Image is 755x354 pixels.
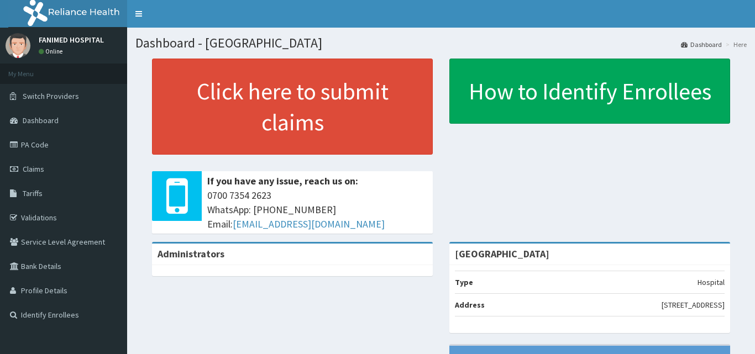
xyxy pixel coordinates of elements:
h1: Dashboard - [GEOGRAPHIC_DATA] [135,36,747,50]
b: Administrators [158,247,224,260]
span: Switch Providers [23,91,79,101]
img: User Image [6,33,30,58]
li: Here [723,40,747,49]
a: Online [39,47,65,55]
span: Dashboard [23,115,59,125]
a: Click here to submit claims [152,59,433,155]
span: Claims [23,164,44,174]
b: Type [455,277,473,287]
p: [STREET_ADDRESS] [662,299,725,310]
p: Hospital [698,277,725,288]
a: How to Identify Enrollees [449,59,730,124]
p: FANIMED HOSPITAL [39,36,104,44]
span: Tariffs [23,188,43,198]
b: If you have any issue, reach us on: [207,175,358,187]
a: [EMAIL_ADDRESS][DOMAIN_NAME] [233,218,385,230]
strong: [GEOGRAPHIC_DATA] [455,247,549,260]
span: 0700 7354 2623 WhatsApp: [PHONE_NUMBER] Email: [207,188,427,231]
a: Dashboard [681,40,722,49]
b: Address [455,300,485,310]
